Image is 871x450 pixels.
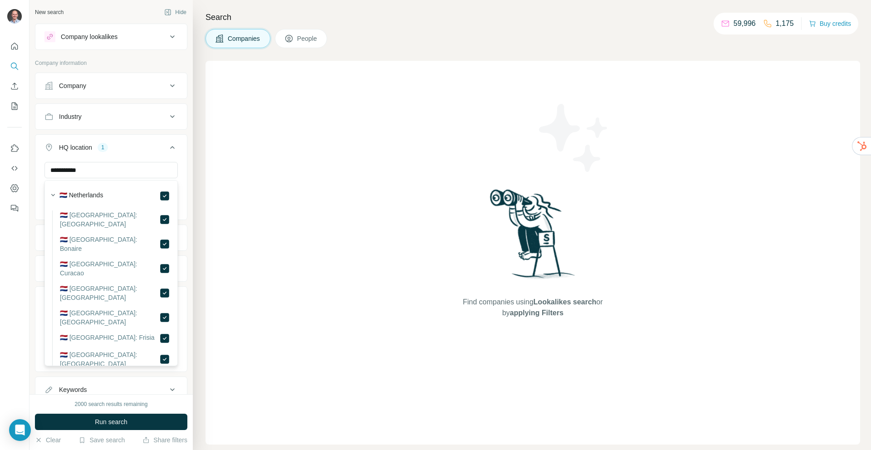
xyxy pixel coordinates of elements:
[7,180,22,196] button: Dashboard
[59,81,86,90] div: Company
[7,78,22,94] button: Enrich CSV
[35,414,187,430] button: Run search
[35,8,64,16] div: New search
[7,98,22,114] button: My lists
[60,333,155,344] label: 🇳🇱 [GEOGRAPHIC_DATA]: Frisia
[60,308,159,327] label: 🇳🇱 [GEOGRAPHIC_DATA]: [GEOGRAPHIC_DATA]
[35,106,187,127] button: Industry
[158,5,193,19] button: Hide
[35,379,187,401] button: Keywords
[486,187,580,288] img: Surfe Illustration - Woman searching with binoculars
[35,75,187,97] button: Company
[59,385,87,394] div: Keywords
[78,435,125,445] button: Save search
[60,235,159,253] label: 🇳🇱 [GEOGRAPHIC_DATA]: Bonaire
[59,112,82,121] div: Industry
[7,140,22,157] button: Use Surfe on LinkedIn
[809,17,851,30] button: Buy credits
[297,34,318,43] span: People
[7,9,22,24] img: Avatar
[59,143,92,152] div: HQ location
[35,227,187,249] button: Annual revenue ($)
[60,259,159,278] label: 🇳🇱 [GEOGRAPHIC_DATA]: Curacao
[533,298,597,306] span: Lookalikes search
[35,289,187,314] button: Technologies1
[7,38,22,54] button: Quick start
[59,191,103,201] label: 🇳🇱 Netherlands
[734,18,756,29] p: 59,996
[75,400,148,408] div: 2000 search results remaining
[510,309,563,317] span: applying Filters
[206,11,860,24] h4: Search
[228,34,261,43] span: Companies
[7,58,22,74] button: Search
[533,97,615,179] img: Surfe Illustration - Stars
[7,160,22,176] button: Use Surfe API
[7,200,22,216] button: Feedback
[776,18,794,29] p: 1,175
[95,417,127,426] span: Run search
[142,435,187,445] button: Share filters
[35,137,187,162] button: HQ location1
[460,297,605,318] span: Find companies using or by
[60,210,159,229] label: 🇳🇱 [GEOGRAPHIC_DATA]: [GEOGRAPHIC_DATA]
[35,59,187,67] p: Company information
[35,26,187,48] button: Company lookalikes
[60,350,159,368] label: 🇳🇱 [GEOGRAPHIC_DATA]: [GEOGRAPHIC_DATA]
[61,32,117,41] div: Company lookalikes
[35,258,187,279] button: Employees (size)
[35,435,61,445] button: Clear
[98,143,108,152] div: 1
[60,284,159,302] label: 🇳🇱 [GEOGRAPHIC_DATA]: [GEOGRAPHIC_DATA]
[9,419,31,441] div: Open Intercom Messenger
